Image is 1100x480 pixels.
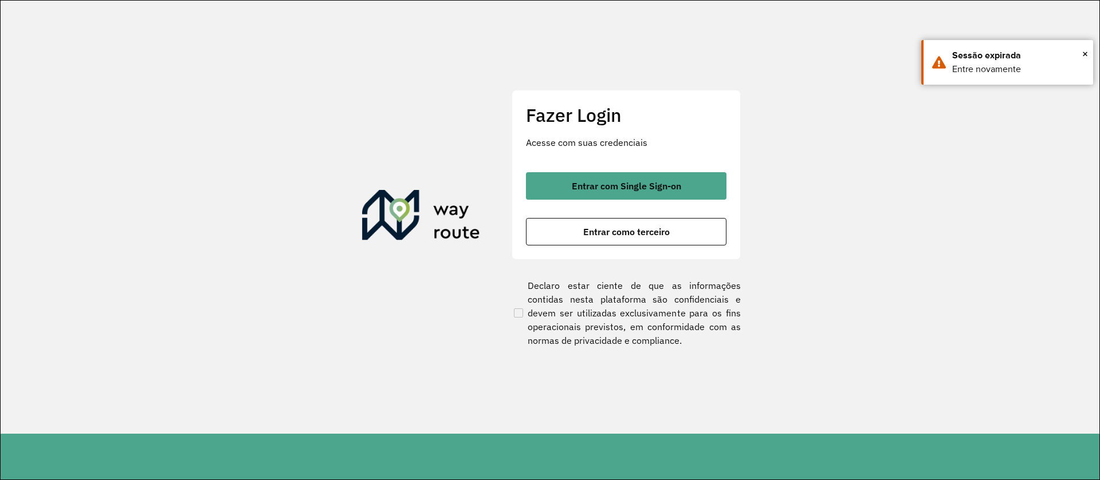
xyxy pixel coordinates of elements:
button: button [526,172,726,200]
p: Acesse com suas credenciais [526,136,726,149]
h2: Fazer Login [526,104,726,126]
img: Roteirizador AmbevTech [362,190,480,245]
label: Declaro estar ciente de que as informações contidas nesta plataforma são confidenciais e devem se... [512,279,741,347]
div: Sessão expirada [952,49,1085,62]
div: Entre novamente [952,62,1085,76]
button: Close [1082,45,1088,62]
span: Entrar com Single Sign-on [572,181,681,191]
span: × [1082,45,1088,62]
span: Entrar como terceiro [583,227,670,236]
button: button [526,218,726,245]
